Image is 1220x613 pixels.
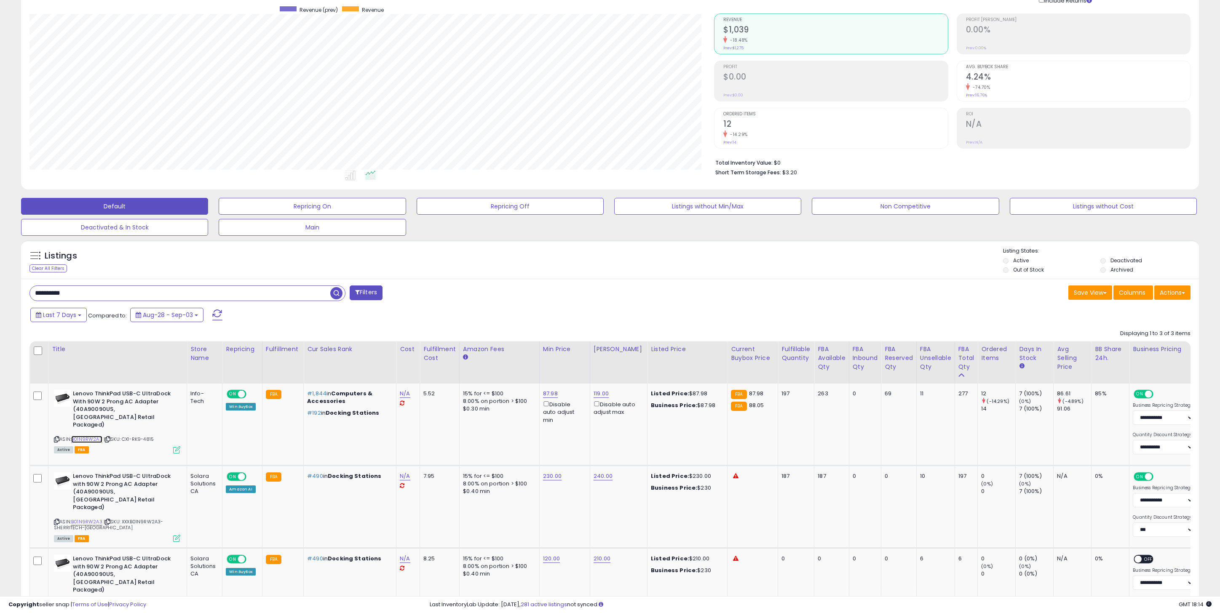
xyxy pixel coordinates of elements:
[651,554,689,562] b: Listed Price:
[21,198,208,215] button: Default
[72,600,108,608] a: Terms of Use
[966,72,1190,83] h2: 4.24%
[818,345,845,371] div: FBA Available Qty
[266,345,300,354] div: Fulfillment
[651,484,697,492] b: Business Price:
[651,566,697,574] b: Business Price:
[781,390,808,397] div: 197
[981,405,1015,413] div: 14
[190,472,216,496] div: Solara Solutions CA
[981,555,1015,562] div: 0
[307,390,390,405] p: in
[1019,555,1053,562] div: 0 (0%)
[958,345,974,371] div: FBA Total Qty
[981,563,993,570] small: (0%)
[853,472,875,480] div: 0
[1019,563,1031,570] small: (0%)
[853,390,875,397] div: 0
[104,436,154,442] span: | SKU: CX1-RK9-4815
[715,159,773,166] b: Total Inventory Value:
[1013,266,1044,273] label: Out of Stock
[981,480,993,487] small: (0%)
[463,570,533,578] div: $0.40 min
[423,390,453,397] div: 5.52
[723,112,947,117] span: Ordered Items
[920,345,951,371] div: FBA Unsellable Qty
[981,488,1015,495] div: 0
[54,390,180,452] div: ASIN:
[1133,432,1194,438] label: Quantity Discount Strategy:
[723,25,947,36] h2: $1,039
[1133,402,1194,408] label: Business Repricing Strategy:
[723,72,947,83] h2: $0.00
[400,345,416,354] div: Cost
[812,198,999,215] button: Non Competitive
[326,409,379,417] span: Docking Stations
[715,157,1184,167] li: $0
[307,345,393,354] div: Cur Sales Rank
[723,18,947,22] span: Revenue
[1120,330,1191,338] div: Displaying 1 to 3 of 3 items
[1019,390,1053,397] div: 7 (100%)
[1134,473,1145,480] span: ON
[1057,555,1085,562] div: N/A
[543,472,562,480] a: 230.00
[227,391,238,398] span: ON
[885,390,910,397] div: 69
[966,112,1190,117] span: ROI
[130,308,203,322] button: Aug-28 - Sep-03
[400,472,410,480] a: N/A
[463,488,533,495] div: $0.40 min
[73,472,175,514] b: Lenovo ThinkPad USB-C UltraDock with 90W 2 Prong AC Adapter (40A90090US, [GEOGRAPHIC_DATA] Retail...
[21,219,208,236] button: Deactivated & In Stock
[266,390,281,399] small: FBA
[543,389,558,398] a: 87.98
[1179,600,1212,608] span: 2025-09-11 18:14 GMT
[885,555,910,562] div: 0
[731,345,774,362] div: Current Buybox Price
[1113,285,1153,300] button: Columns
[723,65,947,69] span: Profit
[226,403,256,410] div: Win BuyBox
[885,472,910,480] div: 0
[52,345,183,354] div: Title
[727,131,748,138] small: -14.29%
[966,140,982,145] small: Prev: N/A
[226,568,256,576] div: Win BuyBox
[651,345,724,354] div: Listed Price
[307,409,321,417] span: #192
[651,389,689,397] b: Listed Price:
[1057,390,1091,397] div: 86.61
[1019,398,1031,405] small: (0%)
[731,402,746,411] small: FBA
[1057,472,1085,480] div: N/A
[350,285,383,300] button: Filters
[463,354,468,361] small: Amazon Fees.
[1095,555,1123,562] div: 0%
[731,390,746,399] small: FBA
[749,401,764,409] span: 88.05
[71,436,102,443] a: B01N9RW2A3
[1142,556,1155,563] span: OFF
[966,93,987,98] small: Prev: 16.76%
[190,555,216,578] div: Solara Solutions CA
[307,409,390,417] p: in
[651,401,697,409] b: Business Price:
[463,405,533,413] div: $0.30 min
[781,472,808,480] div: 187
[54,446,73,453] span: All listings currently available for purchase on Amazon
[966,65,1190,69] span: Avg. Buybox Share
[266,555,281,564] small: FBA
[54,472,180,541] div: ASIN:
[227,473,238,480] span: ON
[853,345,878,371] div: FBA inbound Qty
[362,6,384,13] span: Revenue
[30,308,87,322] button: Last 7 Days
[715,169,781,176] b: Short Term Storage Fees:
[958,390,971,397] div: 277
[307,472,390,480] p: in
[54,472,71,489] img: 41HXpYTrkcL._SL40_.jpg
[45,250,77,262] h5: Listings
[423,472,453,480] div: 7.95
[1019,472,1053,480] div: 7 (100%)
